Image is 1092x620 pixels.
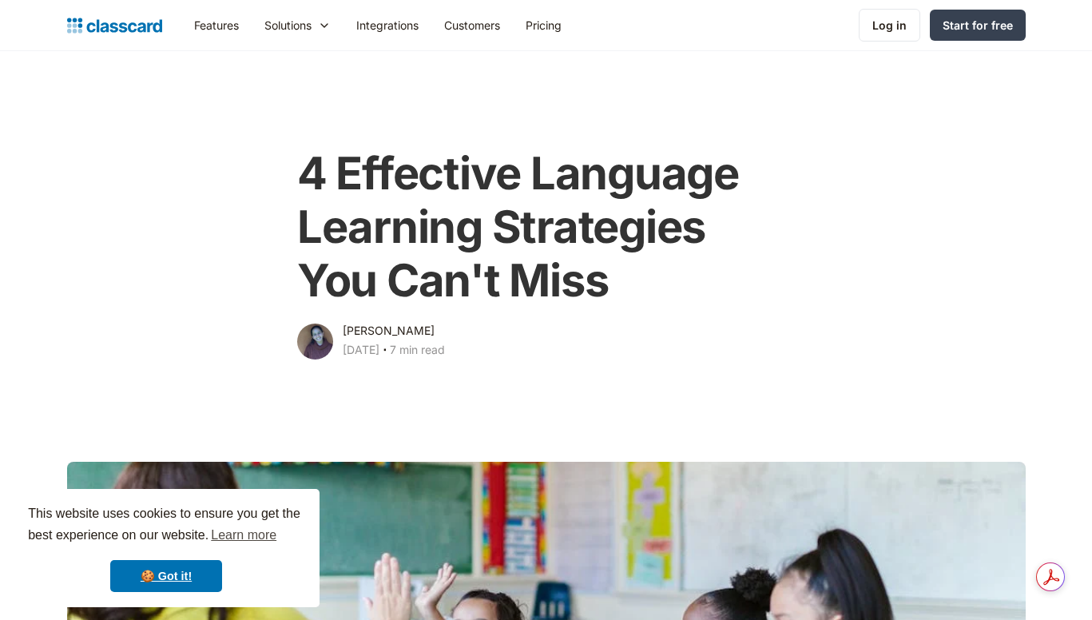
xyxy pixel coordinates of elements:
[208,523,279,547] a: learn more about cookies
[297,147,795,308] h1: 4 Effective Language Learning Strategies You Can't Miss
[181,7,252,43] a: Features
[343,340,379,360] div: [DATE]
[264,17,312,34] div: Solutions
[930,10,1026,41] a: Start for free
[379,340,390,363] div: ‧
[390,340,445,360] div: 7 min read
[343,321,435,340] div: [PERSON_NAME]
[110,560,222,592] a: dismiss cookie message
[13,489,320,607] div: cookieconsent
[431,7,513,43] a: Customers
[943,17,1013,34] div: Start for free
[513,7,574,43] a: Pricing
[859,9,920,42] a: Log in
[28,504,304,547] span: This website uses cookies to ensure you get the best experience on our website.
[343,7,431,43] a: Integrations
[872,17,907,34] div: Log in
[67,14,162,37] a: home
[252,7,343,43] div: Solutions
